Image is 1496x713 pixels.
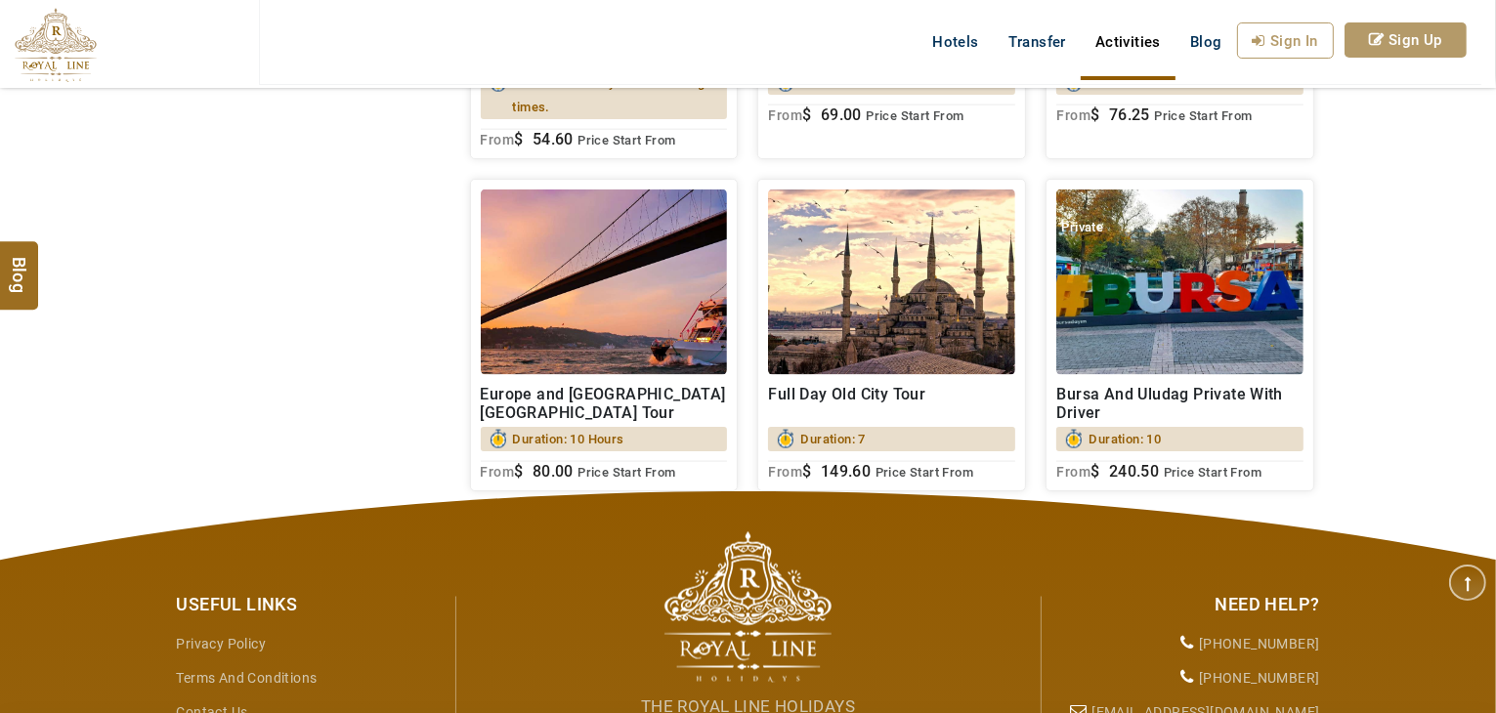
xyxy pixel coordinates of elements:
h2: Europe and [GEOGRAPHIC_DATA] [GEOGRAPHIC_DATA] Tour [481,385,728,422]
span: Duration: 10 [1089,427,1161,451]
img: bosphorus_bridge.jpg [481,189,728,375]
a: Sign In [1237,22,1334,59]
img: 145%20(1).jpg [1056,189,1304,375]
a: Transfer [994,22,1081,62]
span: Price Start From [577,465,675,480]
a: Sign Up [1345,22,1467,58]
span: Blog [1190,33,1222,51]
sub: From [481,464,515,480]
span: $ [802,462,811,481]
span: 54.60 [533,130,574,148]
li: [PHONE_NUMBER] [1056,627,1320,661]
span: 80.00 [533,462,574,481]
span: Duration: 7 [800,427,865,451]
img: Hagia_sophia.jpg [768,189,1015,375]
img: The Royal Line Holidays [15,8,97,82]
a: Activities [1081,22,1175,62]
span: Price Start From [1164,465,1261,480]
a: Terms and Conditions [177,670,318,686]
span: Duration: 10 Hours [513,427,624,451]
span: Blog [7,256,32,273]
div: Useful Links [177,592,441,617]
a: Europe and [GEOGRAPHIC_DATA] [GEOGRAPHIC_DATA] TourDuration: 10 HoursFrom$ 80.00 Price Start From [470,179,739,491]
a: Full Day Old City TourDuration: 7From$ 149.60 Price Start From [757,179,1026,491]
sub: From [1056,464,1090,480]
div: Need Help? [1056,592,1320,617]
sub: From [768,464,802,480]
h2: Bursa And Uludag Private With Driver [1056,385,1304,422]
sub: From [481,132,515,147]
a: Hotels [918,22,993,62]
h2: Full Day Old City Tour [768,385,1015,422]
li: [PHONE_NUMBER] [1056,661,1320,695]
a: PrivateBursa And Uludag Private With DriverDuration: 10From$ 240.50 Price Start From [1046,179,1314,491]
span: 240.50 [1109,462,1159,481]
span: $ [514,130,523,148]
a: Blog [1175,22,1237,62]
img: The Royal Line Holidays [664,531,832,683]
span: 149.60 [821,462,871,481]
span: Price Start From [577,133,675,147]
span: $ [514,462,523,481]
span: $ [1090,462,1099,481]
span: Private [1061,220,1103,234]
span: Price Start From [876,465,973,480]
a: Privacy Policy [177,636,267,651]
